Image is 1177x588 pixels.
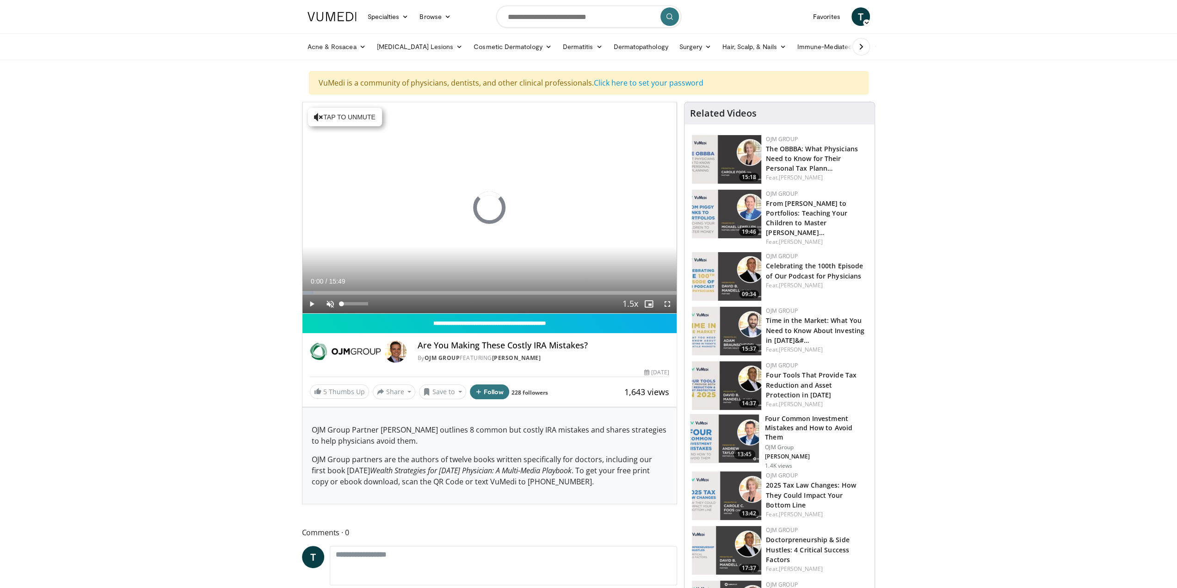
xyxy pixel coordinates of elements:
a: OJM Group [766,471,798,479]
img: 282c92bf-9480-4465-9a17-aeac8df0c943.150x105_q85_crop-smart_upscale.jpg [692,190,761,238]
div: Progress Bar [302,291,677,295]
a: OJM Group [766,252,798,260]
img: OJM Group [310,340,381,363]
img: 6704c0a6-4d74-4e2e-aaba-7698dfbc586a.150x105_q85_crop-smart_upscale.jpg [692,361,761,410]
div: Feat. [766,238,867,246]
p: OJM Group partners are the authors of twelve books written specifically for doctors, including ou... [312,454,668,487]
button: Save to [419,384,466,399]
a: Favorites [807,7,846,26]
span: 14:37 [739,399,759,408]
img: 7438bed5-bde3-4519-9543-24a8eadaa1c2.150x105_q85_crop-smart_upscale.jpg [692,252,761,301]
img: f90543b2-11a1-4aab-98f1-82dfa77c6314.png.150x105_q85_crop-smart_upscale.png [690,415,759,463]
input: Search topics, interventions [496,6,681,28]
p: OJM Group Partner [PERSON_NAME] outlines 8 common but costly IRA mistakes and shares strategies t... [312,424,668,446]
div: Feat. [766,565,867,573]
p: [PERSON_NAME] [765,453,869,460]
a: [PERSON_NAME] [779,565,823,573]
a: From [PERSON_NAME] to Portfolios: Teaching Your Children to Master [PERSON_NAME]… [766,199,847,237]
span: 19:46 [739,228,759,236]
a: [PERSON_NAME] [779,510,823,518]
a: 15:37 [692,307,761,355]
span: 5 [323,387,327,396]
a: Cosmetic Dermatology [468,37,557,56]
span: 13:45 [733,450,756,459]
a: 13:42 [692,471,761,520]
a: Acne & Rosacea [302,37,371,56]
button: Playback Rate [621,295,640,313]
button: Enable picture-in-picture mode [640,295,658,313]
h4: Are You Making These Costly IRA Mistakes? [418,340,669,351]
span: 17:37 [739,564,759,572]
div: Feat. [766,510,867,519]
a: [PERSON_NAME] [779,346,823,353]
a: Surgery [674,37,717,56]
span: 1,643 views [624,386,669,397]
a: T [302,546,324,568]
div: VuMedi is a community of physicians, dentists, and other clinical professionals. [309,71,869,94]
a: Time in the Market: What You Need to Know About Investing in [DATE]&#… [766,316,864,344]
img: 6db954da-78c7-423b-8725-5b22ebd502b2.150x105_q85_crop-smart_upscale.jpg [692,135,761,184]
a: [MEDICAL_DATA] Lesions [371,37,468,56]
a: 17:37 [692,526,761,575]
span: 15:49 [329,278,345,285]
div: [DATE] [644,368,669,377]
a: 14:37 [692,361,761,410]
a: Immune-Mediated [792,37,867,56]
a: OJM Group [766,190,798,198]
a: OJM Group [766,526,798,534]
a: Specialties [362,7,414,26]
a: 2025 Tax Law Changes: How They Could Impact Your Bottom Line [766,481,856,509]
button: Share [373,384,416,399]
a: Click here to set your password [594,78,703,88]
h3: Four Common Investment Mistakes and How to Avoid Them [765,414,869,442]
a: OJM Group [425,354,460,362]
a: [PERSON_NAME] [492,354,541,362]
a: 5 Thumbs Up [310,384,369,399]
video-js: Video Player [302,102,677,314]
a: [PERSON_NAME] [779,400,823,408]
img: cfc453be-3f74-41d3-a301-0743b7c46f05.150x105_q85_crop-smart_upscale.jpg [692,307,761,355]
a: Doctorpreneurship & Side Hustles: 4 Critical Success Factors [766,535,849,563]
a: [PERSON_NAME] [779,238,823,246]
div: By FEATURING [418,354,669,362]
a: 13:45 Four Common Investment Mistakes and How to Avoid Them OJM Group [PERSON_NAME] 1.4K views [690,414,869,470]
a: Hair, Scalp, & Nails [717,37,791,56]
a: OJM Group [766,135,798,143]
div: Feat. [766,281,867,290]
a: [PERSON_NAME] [779,281,823,289]
span: 09:34 [739,290,759,298]
a: [PERSON_NAME] [779,173,823,181]
button: Play [302,295,321,313]
span: Comments 0 [302,526,678,538]
p: OJM Group [765,444,869,451]
span: 0:00 [311,278,323,285]
button: Fullscreen [658,295,677,313]
span: / [326,278,327,285]
a: Four Tools That Provide Tax Reduction and Asset Protection in [DATE] [766,371,857,399]
a: 228 followers [511,389,548,396]
a: Browse [414,7,456,26]
img: VuMedi Logo [308,12,357,21]
button: Unmute [321,295,339,313]
img: b2b5bc20-35c6-4d13-9d68-dd406c404601.png.150x105_q85_crop-smart_upscale.png [692,526,761,575]
a: 09:34 [692,252,761,301]
span: 15:37 [739,345,759,353]
div: Feat. [766,346,867,354]
button: Follow [470,384,510,399]
a: T [851,7,870,26]
a: Dermatitis [557,37,608,56]
span: 13:42 [739,509,759,518]
a: The OBBBA: What Physicians Need to Know for Their Personal Tax Plann… [766,144,858,173]
a: Celebrating the 100th Episode of Our Podcast for Physicians [766,261,863,280]
em: Wealth Strategies for [DATE] Physician: A Multi-Media Playbook [370,465,572,476]
a: Dermatopathology [608,37,673,56]
button: Tap to unmute [308,108,382,126]
img: d1aa8f41-d4be-4c34-826f-02b51e199514.png.150x105_q85_crop-smart_upscale.png [692,471,761,520]
p: 1.4K views [765,462,792,470]
a: 19:46 [692,190,761,238]
div: Feat. [766,173,867,182]
h4: Related Videos [690,108,757,119]
a: OJM Group [766,361,798,369]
